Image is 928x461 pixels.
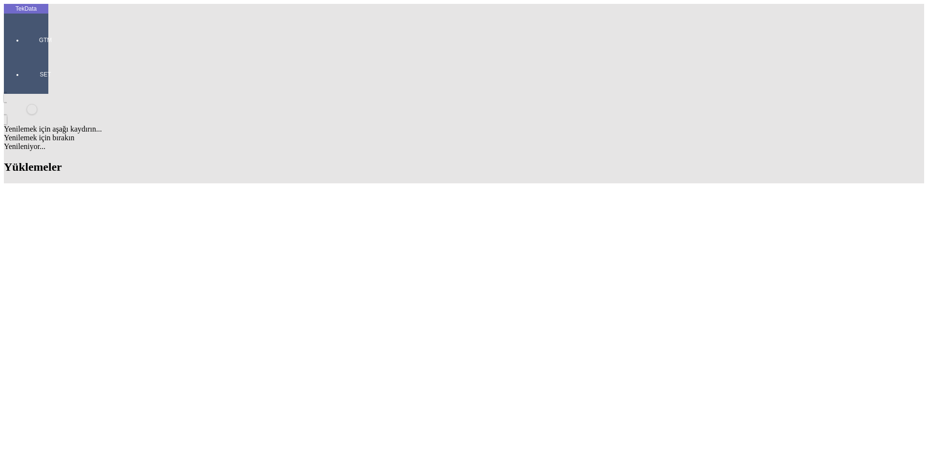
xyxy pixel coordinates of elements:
[4,142,924,151] div: Yenileniyor...
[31,71,60,78] span: SET
[4,134,924,142] div: Yenilemek için bırakın
[4,125,924,134] div: Yenilemek için aşağı kaydırın...
[31,36,60,44] span: GTM
[4,161,924,174] h2: Yüklemeler
[4,5,48,13] div: TekData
